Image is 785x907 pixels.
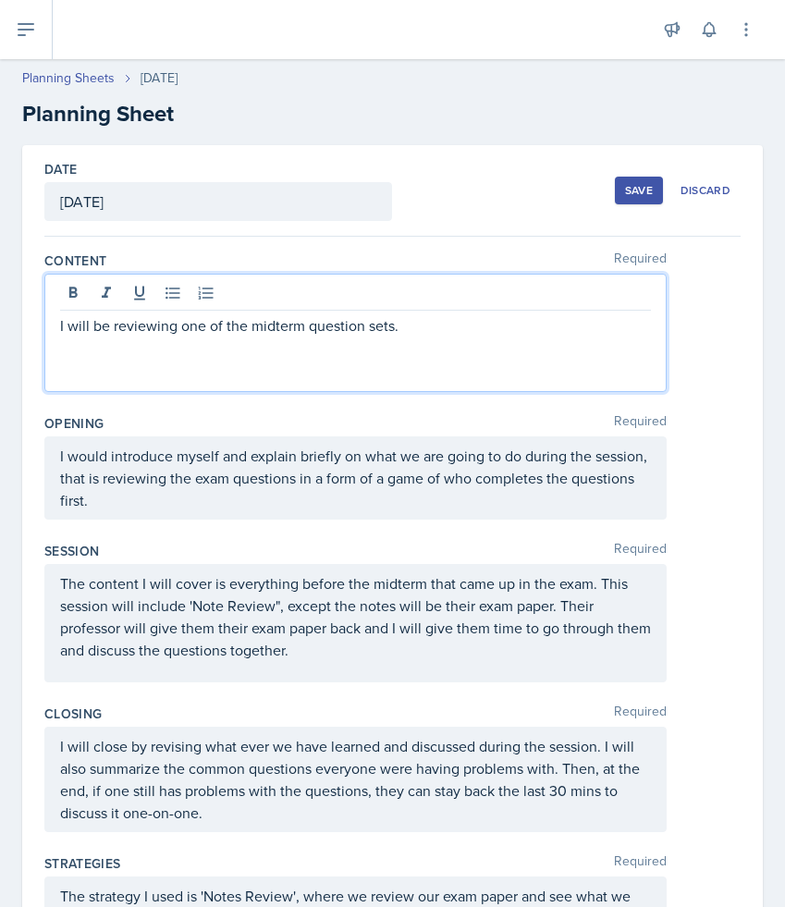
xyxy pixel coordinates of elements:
label: Content [44,251,106,270]
label: Date [44,160,77,178]
label: Opening [44,414,104,433]
span: Required [614,251,667,270]
span: Required [614,414,667,433]
div: [DATE] [141,68,178,88]
h2: Planning Sheet [22,97,763,130]
p: I will close by revising what ever we have learned and discussed during the session. I will also ... [60,735,651,824]
span: Required [614,854,667,873]
span: Required [614,705,667,723]
a: Planning Sheets [22,68,115,88]
button: Discard [670,177,741,204]
p: I would introduce myself and explain briefly on what we are going to do during the session, that ... [60,445,651,511]
span: Required [614,542,667,560]
label: Strategies [44,854,121,873]
label: Session [44,542,99,560]
div: Discard [681,183,730,198]
p: The content I will cover is everything before the midterm that came up in the exam. This session ... [60,572,651,661]
button: Save [615,177,663,204]
label: Closing [44,705,102,723]
div: Save [625,183,653,198]
p: I will be reviewing one of the midterm question sets. [60,314,651,337]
